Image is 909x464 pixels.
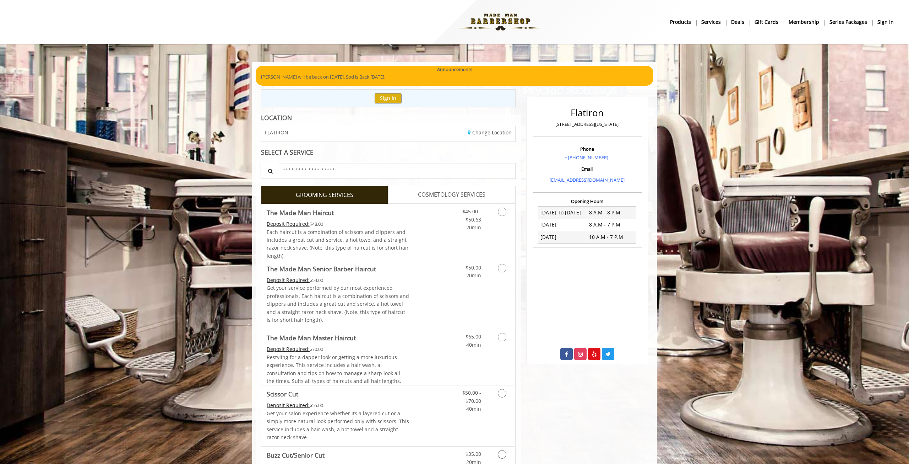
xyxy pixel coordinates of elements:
b: Series packages [829,18,867,26]
a: DealsDeals [726,17,750,27]
a: Series packagesSeries packages [824,17,872,27]
span: Restyling for a dapper look or getting a more luxurious experience. This service includes a hair ... [267,354,401,384]
a: Gift cardsgift cards [750,17,784,27]
p: Get your salon experience whether its a layered cut or a simply more natural look performed only ... [267,410,409,442]
h3: Phone [534,146,640,151]
a: Productsproducts [665,17,696,27]
h2: Flatiron [534,108,640,118]
span: This service needs some Advance to be paid before we block your appointment [267,346,310,352]
span: $35.00 [466,450,481,457]
div: SELECT A SERVICE [261,149,516,156]
td: [DATE] To [DATE] [538,207,587,219]
a: + [PHONE_NUMBER]. [565,154,609,161]
b: The Made Man Master Haircut [267,333,356,343]
span: 20min [466,272,481,279]
b: Services [701,18,721,26]
div: $55.00 [267,401,409,409]
span: Each haircut is a combination of scissors and clippers and includes a great cut and service, a ho... [267,229,409,259]
button: Sign In [375,93,402,103]
a: Change Location [468,129,512,136]
b: The Made Man Haircut [267,208,334,218]
p: [PERSON_NAME] will be back on [DATE]. Sod is Back [DATE]. [261,73,648,81]
b: Membership [789,18,819,26]
span: This service needs some Advance to be paid before we block your appointment [267,277,310,283]
a: MembershipMembership [784,17,824,27]
span: $50.00 [466,264,481,271]
span: FLATIRON [265,130,288,135]
h3: Email [534,166,640,171]
a: [EMAIL_ADDRESS][DOMAIN_NAME] [550,177,625,183]
td: [DATE] [538,219,587,231]
button: Service Search [261,163,279,179]
div: $70.00 [267,345,409,353]
td: 8 A.M - 7 P.M [587,219,636,231]
span: $65.00 [466,333,481,340]
td: 10 A.M - 7 P.M [587,231,636,243]
td: [DATE] [538,231,587,243]
div: $54.00 [267,276,409,284]
div: $48.00 [267,220,409,228]
b: The Made Man Senior Barber Haircut [267,264,376,274]
b: Scissor Cut [267,389,298,399]
p: Get your service performed by our most experienced professionals. Each haircut is a combination o... [267,284,409,324]
span: This service needs some Advance to be paid before we block your appointment [267,402,310,409]
h3: Opening Hours [533,199,642,204]
img: Made Man Barbershop logo [452,2,549,42]
b: products [670,18,691,26]
span: 40min [466,405,481,412]
span: This service needs some Advance to be paid before we block your appointment [267,220,310,227]
td: 8 A.M - 8 P.M [587,207,636,219]
b: gift cards [755,18,778,26]
a: ServicesServices [696,17,726,27]
span: 40min [466,341,481,348]
span: 20min [466,224,481,231]
b: Announcements [437,66,472,73]
b: LOCATION [261,113,292,122]
span: GROOMING SERVICES [296,191,353,200]
span: $50.00 - $70.00 [462,389,481,404]
p: [STREET_ADDRESS][US_STATE] [534,121,640,128]
span: COSMETOLOGY SERVICES [418,190,485,199]
b: Deals [731,18,744,26]
b: sign in [877,18,894,26]
a: sign insign in [872,17,899,27]
span: $45.00 - $50.63 [462,208,481,223]
b: Buzz Cut/Senior Cut [267,450,325,460]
